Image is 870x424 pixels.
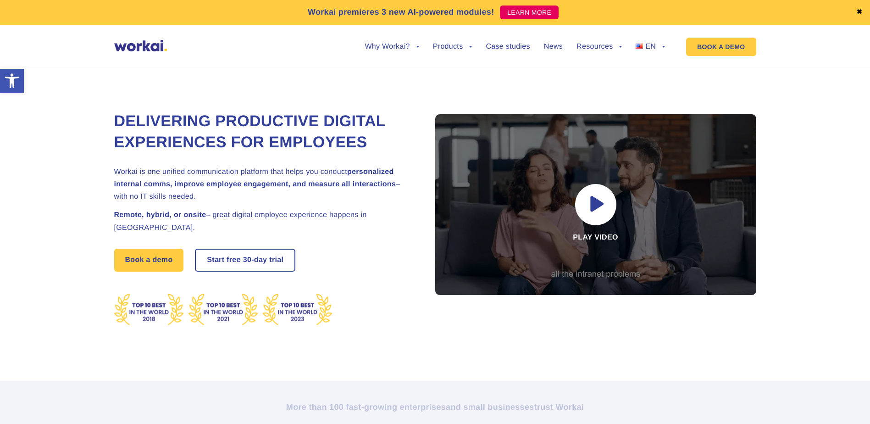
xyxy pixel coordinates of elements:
p: Elastic Cloud Solutions sp. z o. o. as a personal data administrator processes your personal data... [234,283,636,339]
a: Privacy Policy [574,328,615,339]
h2: Workai is one unified communication platform that helps you conduct – with no IT skills needed. [114,166,412,203]
div: Cookie banner [220,251,650,409]
button: Manage your cookie settings [403,374,474,395]
a: Products [433,43,472,50]
a: Book a demo [114,249,184,272]
a: LEARN MORE [500,6,559,19]
a: BOOK A DEMO [686,38,756,56]
button: Accept all cookies [477,374,555,395]
h2: More than 100 fast-growing enterprises trust Workai [181,402,690,413]
h1: Delivering Productive Digital Experiences for Employees [114,111,412,153]
a: Start free30-daytrial [196,250,294,271]
div: Play video [435,114,756,295]
a: News [544,43,563,50]
p: If you decline, your information will not be tracked when you visit this website. A single cookie... [234,345,636,368]
a: Case studies [486,43,530,50]
a: Why Workai? [365,43,419,50]
a: Resources [576,43,622,50]
strong: Remote, hybrid, or onsite [114,211,206,219]
h2: – great digital employee experience happens in [GEOGRAPHIC_DATA]. [114,209,412,234]
button: Decline all cookies [558,374,636,395]
i: and small businesses [446,402,534,412]
span: EN [645,43,656,50]
p: Workai premieres 3 new AI-powered modules! [308,6,494,18]
a: ✖ [856,9,863,16]
button: Dismiss cookie banner [630,265,636,276]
